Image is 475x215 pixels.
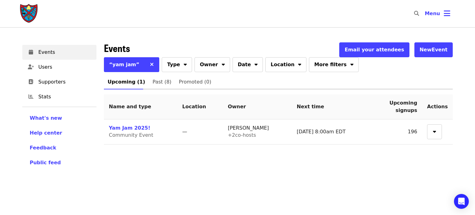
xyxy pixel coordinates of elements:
[150,62,154,67] i: times icon
[38,93,92,101] span: Stats
[444,9,450,18] i: bars icon
[265,57,306,72] button: Location
[22,89,96,104] a: Stats
[195,57,230,72] button: Owner
[30,115,62,121] span: What's new
[38,78,92,86] span: Supporters
[414,11,419,16] i: search icon
[28,94,33,100] i: chart-bar icon
[223,119,292,144] td: [PERSON_NAME]
[177,94,223,119] th: Location
[425,11,440,16] span: Menu
[222,61,225,67] i: sort-down icon
[233,57,263,72] button: Date
[423,6,428,21] input: Search
[149,75,175,89] a: Past (8)
[255,61,258,67] i: sort-down icon
[350,61,353,67] i: sort-down icon
[292,94,371,119] th: Next time
[223,94,292,119] th: Owner
[422,94,453,119] th: Actions
[238,61,251,68] span: Date
[228,132,287,139] div: + 2 co-host s
[22,60,96,75] a: Users
[104,94,177,119] th: Name and type
[175,75,215,89] a: Promoted (0)
[292,119,371,144] td: [DATE] 8:00am EDT
[179,78,211,86] span: Promoted (0)
[104,41,130,55] span: Events
[298,61,301,67] i: sort-down icon
[30,129,89,137] a: Help center
[30,160,61,166] span: Public feed
[420,6,455,21] button: Toggle account menu
[271,61,294,68] span: Location
[109,132,153,138] span: Community Event
[152,78,171,86] span: Past (8)
[454,194,469,209] div: Open Intercom Messenger
[28,79,33,85] i: address-book icon
[376,128,417,135] div: 196
[184,61,187,67] i: sort-down icon
[109,125,150,131] a: Yam Jam 2025!
[22,45,96,60] a: Events
[104,75,149,89] a: Upcoming (1)
[389,100,417,113] span: Upcoming signups
[167,61,180,68] span: Type
[309,57,358,72] button: More filters
[314,61,346,68] span: More filters
[28,64,34,70] i: user-plus icon
[20,4,38,24] img: Society of St. Andrew - Home
[29,49,33,55] i: calendar icon
[200,61,218,68] span: Owner
[30,114,89,122] a: What's new
[30,144,56,152] button: Feedback
[162,57,192,72] button: Type
[108,78,145,86] span: Upcoming (1)
[30,130,62,136] span: Help center
[339,42,409,57] button: Email your attendees
[414,42,453,57] button: NewEvent
[182,128,218,135] div: —
[30,159,89,166] a: Public feed
[38,63,92,71] span: Users
[433,128,436,134] i: sort-down icon
[38,49,92,56] span: Events
[22,75,96,89] a: Supporters
[104,57,144,72] button: “yam jam”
